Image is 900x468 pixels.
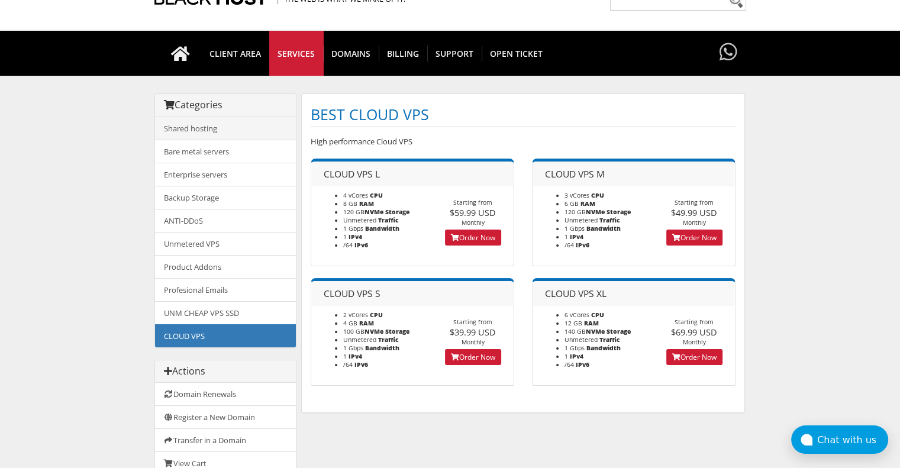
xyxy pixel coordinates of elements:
[599,216,620,224] b: Traffic
[269,31,324,76] a: SERVICES
[155,383,296,406] a: Domain Renewals
[607,327,631,335] b: Storage
[564,311,589,319] span: 6 vCores
[349,233,362,241] b: IPv4
[370,311,383,319] b: CPU
[343,352,347,360] span: 1
[159,31,202,76] a: Go to homepage
[343,224,363,233] span: 1 Gbps
[564,319,582,327] span: 12 GB
[155,278,296,302] a: Profesional Emails
[482,46,551,62] span: Open Ticket
[564,327,605,335] span: 140 GB
[666,349,722,365] a: Order Now
[343,208,383,216] span: 120 GB
[570,233,583,241] b: IPv4
[155,324,296,347] a: CLOUD VPS
[343,327,383,335] span: 100 GB
[269,46,324,62] span: SERVICES
[155,163,296,186] a: Enterprise servers
[564,199,579,208] span: 6 GB
[564,208,605,216] span: 120 GB
[385,327,409,335] b: Storage
[717,31,740,75] a: Have questions?
[445,230,501,246] a: Order Now
[370,191,383,199] b: CPU
[584,319,599,327] b: RAM
[564,241,574,249] span: /64
[164,100,287,111] h3: Categories
[343,199,357,208] span: 8 GB
[343,344,363,352] span: 1 Gbps
[323,46,379,62] span: Domains
[427,46,482,62] span: Support
[817,434,888,446] div: Chat with us
[155,405,296,429] a: Register a New Domain
[576,241,589,249] b: IPv6
[427,31,482,76] a: Support
[311,103,736,127] h1: BEST CLOUD VPS
[433,318,514,346] div: Starting from Monthly
[564,352,568,360] span: 1
[591,191,604,199] b: CPU
[323,31,379,76] a: Domains
[324,167,380,180] span: CLOUD VPS L
[666,230,722,246] a: Order Now
[586,327,605,335] b: NVMe
[343,311,368,319] span: 2 vCores
[445,349,501,365] a: Order Now
[343,319,357,327] span: 4 GB
[343,191,368,199] span: 4 vCores
[671,206,717,218] span: $49.99 USD
[343,360,353,369] span: /64
[378,335,399,344] b: Traffic
[364,208,383,216] b: NVMe
[450,206,496,218] span: $59.99 USD
[586,208,605,216] b: NVMe
[343,241,353,249] span: /64
[354,241,368,249] b: IPv6
[564,335,598,344] span: Unmetered
[586,344,621,352] b: Bandwidth
[671,326,717,338] span: $69.99 USD
[343,335,376,344] span: Unmetered
[155,232,296,256] a: Unmetered VPS
[311,136,736,147] p: High performance Cloud VPS
[564,216,598,224] span: Unmetered
[545,167,605,180] span: CLOUD VPS M
[364,327,383,335] b: NVMe
[343,233,347,241] span: 1
[155,117,296,140] a: Shared hosting
[324,287,380,300] span: CLOUD VPS S
[564,191,589,199] span: 3 vCores
[586,224,621,233] b: Bandwidth
[359,199,374,208] b: RAM
[791,425,888,454] button: Chat with us
[564,344,585,352] span: 1 Gbps
[365,224,399,233] b: Bandwidth
[201,46,270,62] span: CLIENT AREA
[564,360,574,369] span: /64
[654,318,735,346] div: Starting from Monthly
[433,198,514,227] div: Starting from Monthly
[545,287,607,300] span: CLOUD VPS XL
[379,46,428,62] span: Billing
[580,199,595,208] b: RAM
[654,198,735,227] div: Starting from Monthly
[155,140,296,163] a: Bare metal servers
[164,366,287,377] h3: Actions
[359,319,374,327] b: RAM
[365,344,399,352] b: Bandwidth
[343,216,376,224] span: Unmetered
[607,208,631,216] b: Storage
[564,233,568,241] span: 1
[591,311,604,319] b: CPU
[155,209,296,233] a: ANTI-DDoS
[201,31,270,76] a: CLIENT AREA
[599,335,620,344] b: Traffic
[570,352,583,360] b: IPv4
[349,352,362,360] b: IPv4
[482,31,551,76] a: Open Ticket
[576,360,589,369] b: IPv6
